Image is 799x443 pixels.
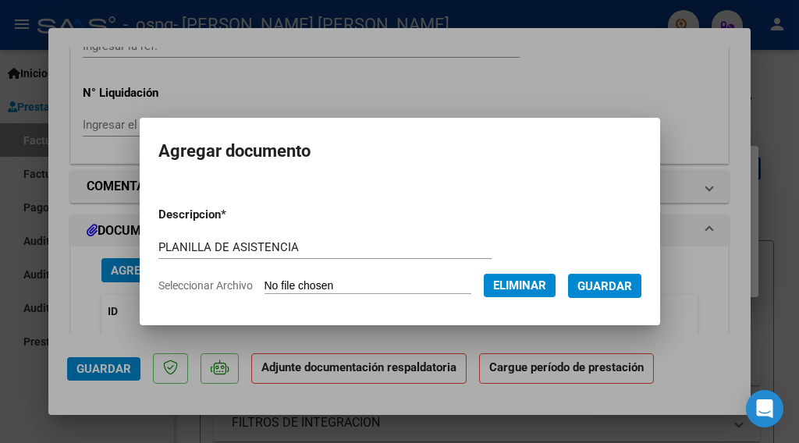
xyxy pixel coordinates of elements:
button: Eliminar [484,274,556,297]
div: Open Intercom Messenger [746,390,783,427]
button: Guardar [568,274,641,298]
span: Eliminar [493,278,546,292]
h2: Agregar documento [158,136,641,166]
p: Descripcion [158,206,304,224]
span: Guardar [577,279,632,293]
span: Seleccionar Archivo [158,279,253,292]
